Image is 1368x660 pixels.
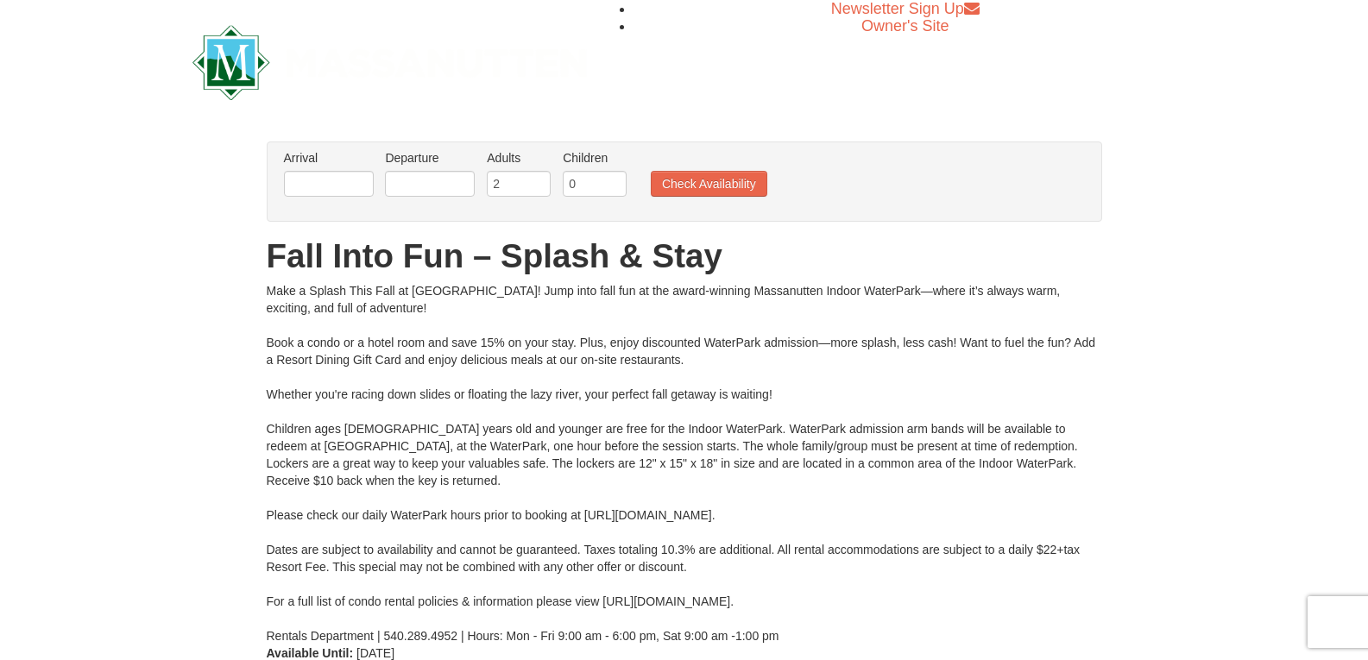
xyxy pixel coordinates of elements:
[563,149,627,167] label: Children
[651,171,767,197] button: Check Availability
[284,149,374,167] label: Arrival
[192,25,588,100] img: Massanutten Resort Logo
[192,40,588,80] a: Massanutten Resort
[385,149,475,167] label: Departure
[861,17,949,35] a: Owner's Site
[487,149,551,167] label: Adults
[267,646,354,660] strong: Available Until:
[356,646,394,660] span: [DATE]
[267,282,1102,644] div: Make a Splash This Fall at [GEOGRAPHIC_DATA]! Jump into fall fun at the award-winning Massanutten...
[267,239,1102,273] h1: Fall Into Fun – Splash & Stay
